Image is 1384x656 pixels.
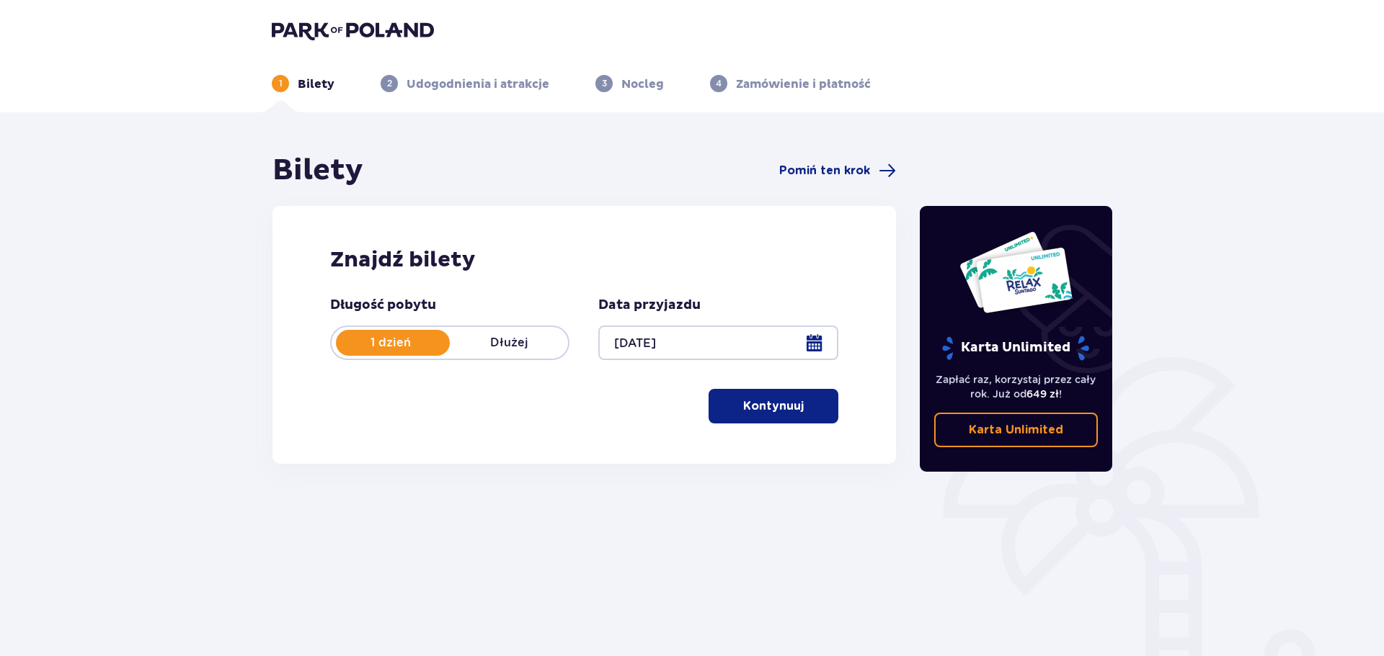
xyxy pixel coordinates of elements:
[330,246,838,274] h2: Znajdź bilety
[743,398,804,414] p: Kontynuuj
[716,77,722,90] p: 4
[298,76,334,92] p: Bilety
[332,335,450,351] p: 1 dzień
[709,389,838,423] button: Kontynuuj
[272,153,363,189] h1: Bilety
[779,163,870,179] span: Pomiń ten krok
[779,162,896,179] a: Pomiń ten krok
[272,20,434,40] img: Park of Poland logo
[330,297,436,314] p: Długość pobytu
[598,297,701,314] p: Data przyjazdu
[602,77,607,90] p: 3
[621,76,664,92] p: Nocleg
[407,76,549,92] p: Udogodnienia i atrakcje
[969,422,1063,438] p: Karta Unlimited
[279,77,283,90] p: 1
[941,336,1091,361] p: Karta Unlimited
[450,335,568,351] p: Dłużej
[387,77,392,90] p: 2
[934,413,1099,447] a: Karta Unlimited
[736,76,871,92] p: Zamówienie i płatność
[1026,388,1059,400] span: 649 zł
[934,372,1099,401] p: Zapłać raz, korzystaj przez cały rok. Już od !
